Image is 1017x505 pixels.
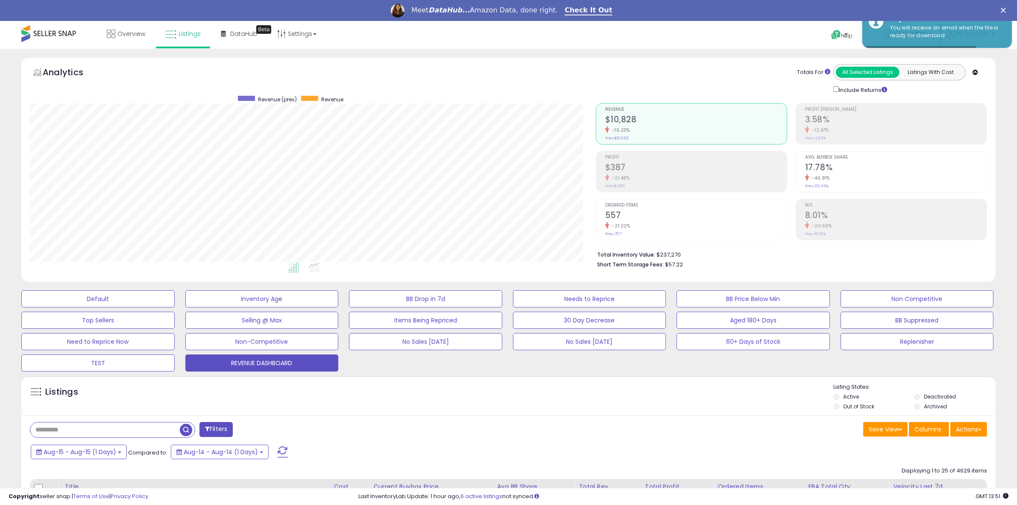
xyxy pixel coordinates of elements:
[718,482,801,491] div: Ordered Items
[214,21,264,47] a: DataHub
[805,162,987,174] h2: 17.78%
[605,231,621,236] small: Prev: 707
[609,223,630,229] small: -21.22%
[805,210,987,222] h2: 8.01%
[950,422,987,437] button: Actions
[513,312,666,329] button: 30 Day Decrease
[597,261,664,268] b: Short Term Storage Fees:
[834,383,996,391] p: Listing States:
[73,492,109,500] a: Terms of Use
[171,445,269,459] button: Aug-14 - Aug-14 (1 Days)
[809,127,829,133] small: -12.47%
[565,6,613,15] a: Check It Out
[677,312,830,329] button: Aged 180+ Days
[899,67,963,78] button: Listings With Cost
[111,492,148,500] a: Privacy Policy
[605,183,625,189] small: Prev: $493
[605,210,787,222] h2: 557
[609,127,630,133] small: -10.23%
[199,422,233,437] button: Filters
[827,85,897,95] div: Include Returns
[1001,8,1009,13] div: Close
[100,21,152,47] a: Overview
[831,30,841,40] i: Get Help
[349,290,502,307] button: BB Drop in 7d
[373,482,490,491] div: Current Buybox Price
[809,223,832,229] small: -20.69%
[117,30,145,38] span: Overview
[321,96,343,103] span: Revenue
[805,203,987,208] span: ROI
[513,290,666,307] button: Needs to Reprice
[185,290,339,307] button: Inventory Age
[914,425,941,434] span: Columns
[797,68,830,77] div: Totals For
[230,30,257,38] span: DataHub
[179,30,201,38] span: Listings
[159,21,207,47] a: Listings
[44,448,116,456] span: Aug-15 - Aug-15 (1 Days)
[841,312,994,329] button: BB Suppressed
[258,96,297,103] span: Revenue (prev)
[805,155,987,160] span: Avg. Buybox Share
[9,492,40,500] strong: Copyright
[185,333,339,350] button: Non-Competitive
[597,251,655,258] b: Total Inventory Value:
[21,333,175,350] button: Need to Reprice Now
[884,24,1005,40] div: You will receive an email when the file is ready for download
[843,403,874,410] label: Out of Stock
[45,386,78,398] h5: Listings
[21,290,175,307] button: Default
[677,333,830,350] button: 60+ Days of Stock
[185,312,339,329] button: Selling @ Max
[924,403,947,410] label: Archived
[21,312,175,329] button: Top Sellers
[605,162,787,174] h2: $387
[513,333,666,350] button: No Sales [DATE]
[9,493,148,501] div: seller snap | |
[579,482,637,491] div: Total Rev.
[184,448,258,456] span: Aug-14 - Aug-14 (1 Days)
[808,482,886,491] div: FBA Total Qty
[645,482,710,491] div: Total Profit
[597,249,981,259] li: $237,270
[805,115,987,126] h2: 3.58%
[805,183,829,189] small: Prev: 33.49%
[349,333,502,350] button: No Sales [DATE]
[128,449,167,457] span: Compared to:
[824,23,870,49] a: Help
[256,25,271,34] div: Tooltip anchor
[609,175,630,181] small: -21.48%
[428,6,470,14] i: DataHub...
[924,393,956,400] label: Deactivated
[605,203,787,208] span: Ordered Items
[841,32,853,40] span: Help
[185,354,339,372] button: REVENUE DASHBOARD
[841,333,994,350] button: Replenisher
[843,393,859,400] label: Active
[358,493,1008,501] div: Last InventoryLab Update: 1 hour ago, not synced.
[605,155,787,160] span: Profit
[863,422,908,437] button: Save View
[976,492,1008,500] span: 2025-08-18 13:51 GMT
[460,492,502,500] a: 6 active listings
[391,4,404,18] img: Profile image for Georgie
[31,445,127,459] button: Aug-15 - Aug-15 (1 Days)
[841,290,994,307] button: Non Competitive
[836,67,900,78] button: All Selected Listings
[605,115,787,126] h2: $10,828
[21,354,175,372] button: TEST
[43,66,100,80] h5: Analytics
[497,482,572,491] div: Avg BB Share
[349,312,502,329] button: Items Being Repriced
[805,107,987,112] span: Profit [PERSON_NAME]
[805,231,826,236] small: Prev: 10.10%
[809,175,830,181] small: -46.91%
[271,21,323,47] a: Settings
[605,136,629,141] small: Prev: $12,063
[677,290,830,307] button: BB Price Below Min
[605,107,787,112] span: Revenue
[909,422,949,437] button: Columns
[65,482,327,491] div: Title
[893,482,983,491] div: Velocity Last 7d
